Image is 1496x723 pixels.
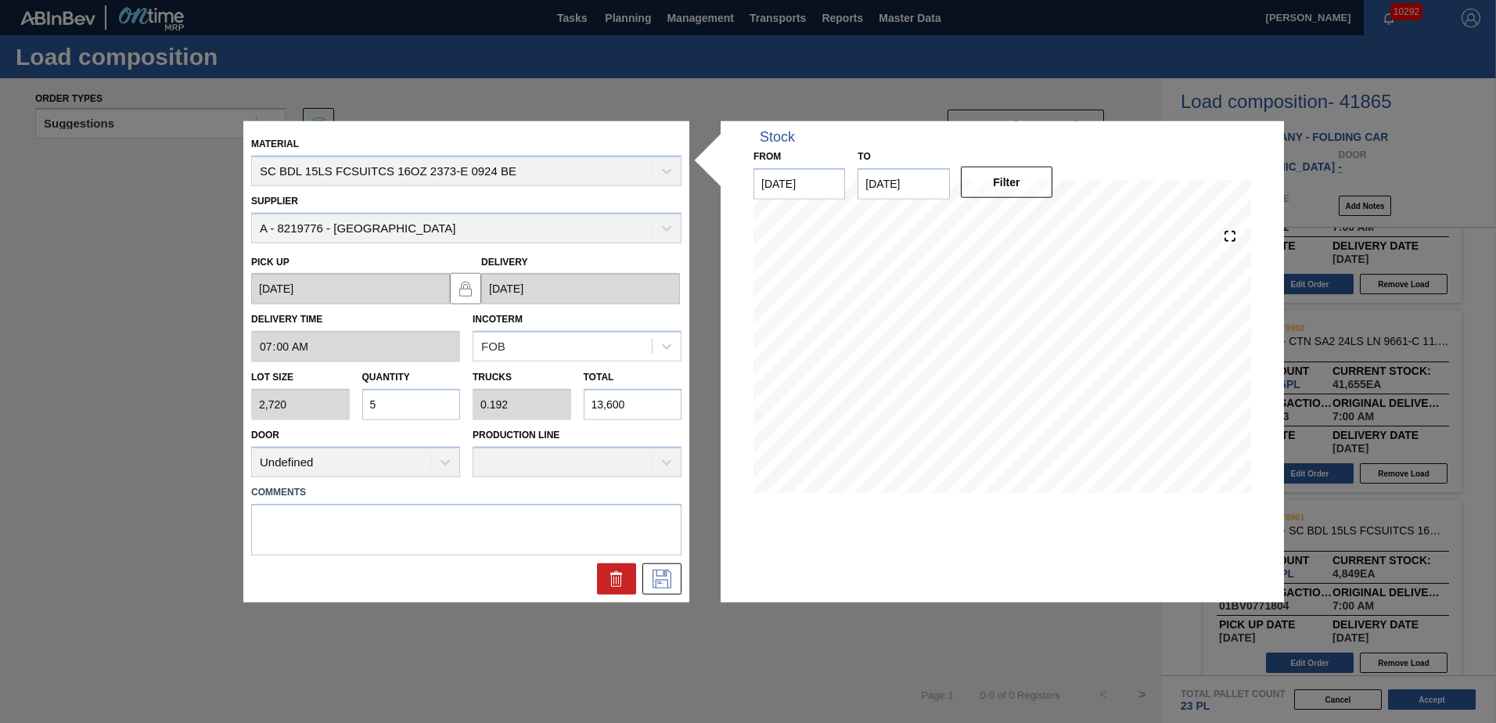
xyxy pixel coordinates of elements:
[961,167,1052,198] button: Filter
[251,273,450,304] input: mm/dd/yyyy
[473,372,512,383] label: Trucks
[597,563,636,594] div: Delete Order
[251,480,681,503] label: Comments
[362,372,410,383] label: Quantity
[753,168,845,200] input: mm/dd/yyyy
[473,314,523,325] label: Incoterm
[251,366,350,389] label: Lot size
[456,279,475,297] img: locked
[858,168,949,200] input: mm/dd/yyyy
[481,256,528,267] label: Delivery
[251,138,299,149] label: Material
[642,563,681,594] div: Edit Order
[481,273,680,304] input: mm/dd/yyyy
[760,129,795,146] div: Stock
[753,151,781,162] label: From
[251,196,298,207] label: Supplier
[251,308,460,331] label: Delivery Time
[481,340,505,353] div: FOB
[584,372,614,383] label: Total
[251,430,279,441] label: Door
[450,272,481,304] button: locked
[858,151,870,162] label: to
[251,256,289,267] label: Pick up
[473,430,559,441] label: Production Line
